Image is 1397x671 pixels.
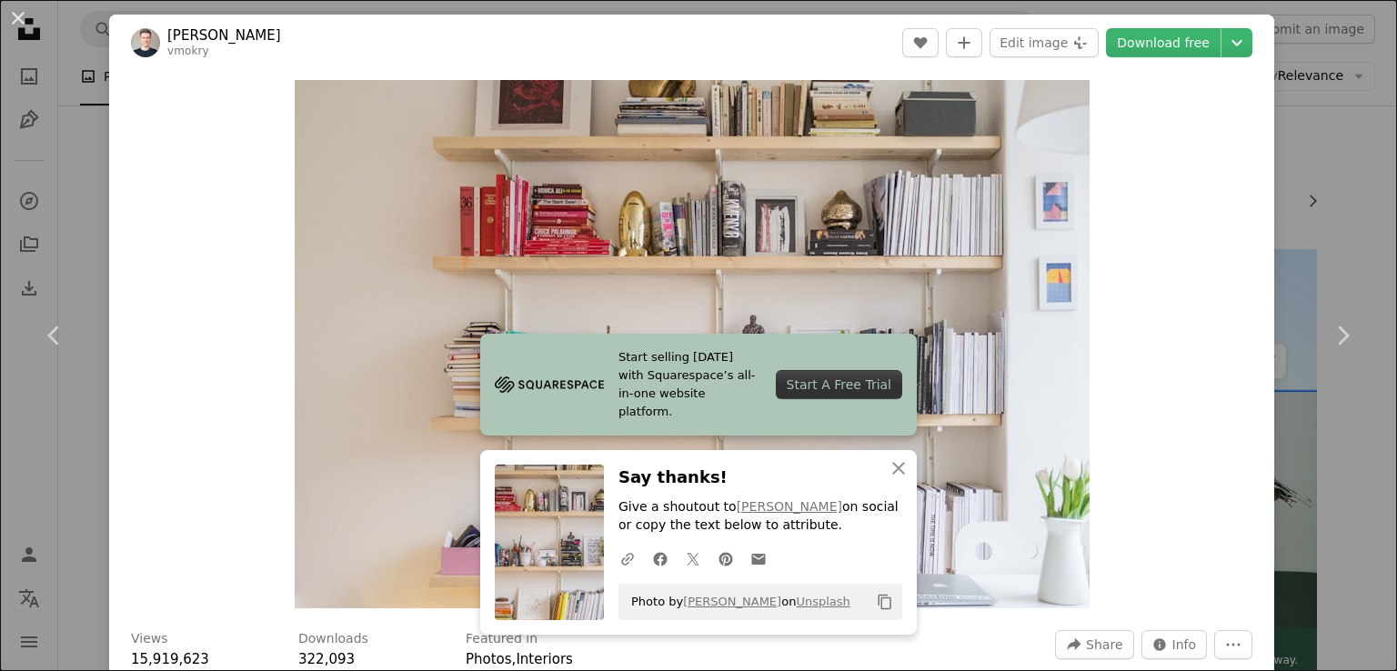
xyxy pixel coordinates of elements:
[622,587,850,616] span: Photo by on
[466,651,512,667] a: Photos
[167,26,281,45] a: [PERSON_NAME]
[1106,28,1221,57] a: Download free
[618,348,761,421] span: Start selling [DATE] with Squarespace’s all-in-one website platform.
[1214,630,1252,659] button: More Actions
[644,540,677,576] a: Share on Facebook
[516,651,573,667] a: Interiors
[1141,630,1208,659] button: Stats about this image
[167,45,209,57] a: vmokry
[495,371,604,398] img: file-1705255347840-230a6ab5bca9image
[869,586,900,617] button: Copy to clipboard
[1288,248,1397,423] a: Next
[512,651,517,667] span: ,
[709,540,742,576] a: Share on Pinterest
[677,540,709,576] a: Share on Twitter
[1221,28,1252,57] button: Choose download size
[776,370,902,399] div: Start A Free Trial
[295,80,1090,608] button: Zoom in on this image
[683,595,781,608] a: [PERSON_NAME]
[466,630,538,648] h3: Featured in
[737,499,842,514] a: [PERSON_NAME]
[131,651,209,667] span: 15,919,623
[1172,631,1197,658] span: Info
[902,28,939,57] button: Like
[298,630,368,648] h3: Downloads
[742,540,775,576] a: Share over email
[131,630,168,648] h3: Views
[990,28,1099,57] button: Edit image
[1055,630,1133,659] button: Share this image
[618,465,902,491] h3: Say thanks!
[946,28,982,57] button: Add to Collection
[480,334,917,436] a: Start selling [DATE] with Squarespace’s all-in-one website platform.Start A Free Trial
[131,28,160,57] img: Go to Vladimir Mokry's profile
[618,498,902,535] p: Give a shoutout to on social or copy the text below to attribute.
[1086,631,1122,658] span: Share
[796,595,849,608] a: Unsplash
[295,80,1090,608] img: books on shelf
[298,651,355,667] span: 322,093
